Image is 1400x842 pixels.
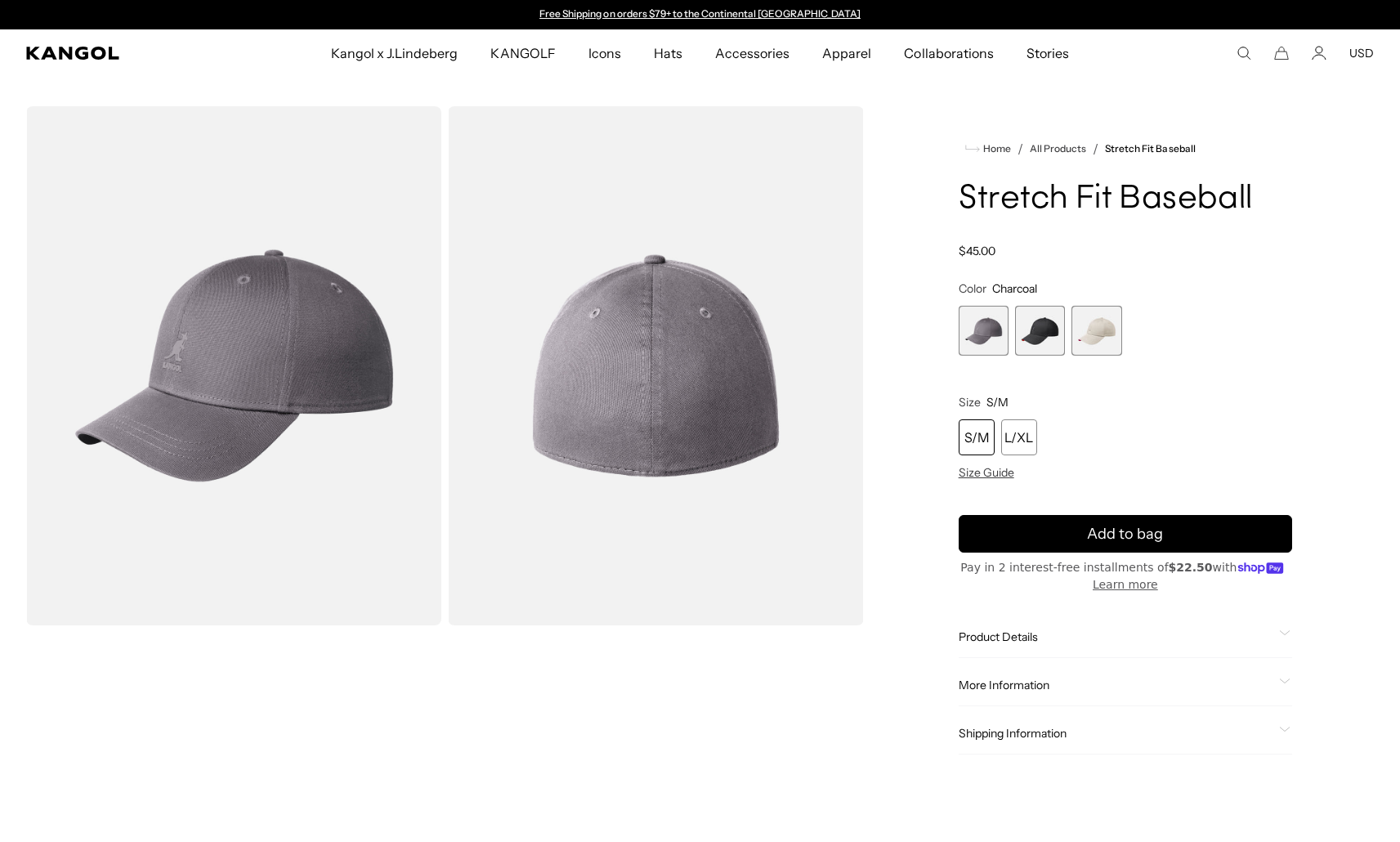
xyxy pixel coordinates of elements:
a: Free Shipping on orders $79+ to the Continental [GEOGRAPHIC_DATA] [539,7,861,20]
div: L/XL [1001,419,1037,455]
button: Add to bag [959,515,1292,553]
div: Announcement [532,8,869,21]
a: Hats [637,29,699,77]
span: Add to bag [1087,523,1163,545]
a: All Products [1030,143,1086,155]
span: Home [980,143,1011,155]
img: color-charcoal [26,106,441,625]
span: Kangol x J.Lindeberg [331,29,458,77]
div: S/M [959,419,995,455]
img: color-charcoal [448,106,863,625]
label: Moonstruck [1071,306,1121,356]
label: Black [1015,306,1065,356]
span: Size [959,395,981,410]
a: Stories [1010,29,1085,77]
a: Kangol x J.Lindeberg [315,29,475,77]
div: 1 of 2 [532,8,869,21]
span: Product Details [959,629,1273,644]
span: Apparel [822,29,871,77]
slideshow-component: Announcement bar [532,8,869,21]
label: Charcoal [959,306,1009,356]
a: Account [1312,46,1326,60]
a: KANGOLF [474,29,571,77]
a: Accessories [699,29,806,77]
nav: breadcrumbs [959,139,1292,159]
button: Cart [1274,46,1289,60]
span: Shipping Information [959,726,1273,741]
product-gallery: Gallery Viewer [26,106,864,625]
span: Hats [654,29,682,77]
span: KANGOLF [490,29,555,77]
span: Charcoal [992,281,1037,296]
span: More Information [959,678,1273,692]
li: / [1011,139,1023,159]
span: Color [959,281,986,296]
a: Apparel [806,29,888,77]
a: Stretch Fit Baseball [1105,143,1196,155]
div: 2 of 3 [1015,306,1065,356]
div: 3 of 3 [1071,306,1121,356]
span: S/M [986,395,1009,410]
a: Home [965,141,1011,156]
span: $45.00 [959,244,995,258]
button: USD [1349,46,1374,60]
a: Kangol [26,47,218,60]
summary: Search here [1237,46,1251,60]
h1: Stretch Fit Baseball [959,181,1292,217]
span: Accessories [715,29,789,77]
span: Collaborations [904,29,993,77]
a: Icons [572,29,637,77]
span: Icons [588,29,621,77]
a: Collaborations [888,29,1009,77]
li: / [1086,139,1098,159]
span: Size Guide [959,465,1014,480]
div: 1 of 3 [959,306,1009,356]
span: Stories [1027,29,1069,77]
